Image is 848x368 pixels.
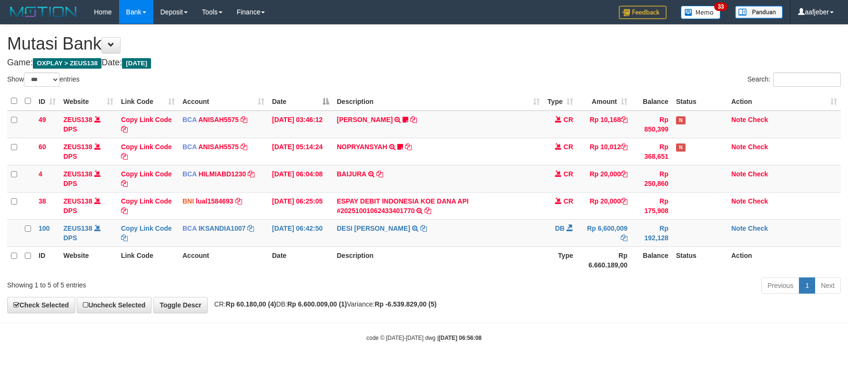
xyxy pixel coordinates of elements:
[731,143,746,151] a: Note
[39,197,46,205] span: 38
[199,225,246,232] a: IKSANDIA1007
[60,165,117,192] td: DPS
[7,297,75,313] a: Check Selected
[117,92,179,111] th: Link Code: activate to sort column ascending
[735,6,783,19] img: panduan.png
[544,246,577,274] th: Type
[77,297,151,313] a: Uncheck Selected
[577,111,631,138] td: Rp 10,168
[577,246,631,274] th: Rp 6.660.189,00
[366,335,482,341] small: code © [DATE]-[DATE] dwg |
[60,192,117,219] td: DPS
[333,246,544,274] th: Description
[210,300,437,308] span: CR: DB: Variance:
[179,246,268,274] th: Account
[7,5,80,19] img: MOTION_logo.png
[631,192,672,219] td: Rp 175,908
[268,138,333,165] td: [DATE] 05:14:24
[748,225,768,232] a: Check
[420,225,427,232] a: Copy DESI BELA SAFITRI to clipboard
[268,219,333,246] td: [DATE] 06:42:50
[731,197,746,205] a: Note
[63,116,92,123] a: ZEUS138
[410,116,417,123] a: Copy INA PAUJANAH to clipboard
[337,225,410,232] a: DESI [PERSON_NAME]
[773,72,841,87] input: Search:
[121,143,172,160] a: Copy Link Code
[333,92,544,111] th: Description: activate to sort column ascending
[39,116,46,123] span: 49
[621,197,627,205] a: Copy Rp 20,000 to clipboard
[247,225,254,232] a: Copy IKSANDIA1007 to clipboard
[376,170,383,178] a: Copy BAIJURA to clipboard
[268,111,333,138] td: [DATE] 03:46:12
[198,143,239,151] a: ANISAH5575
[731,116,746,123] a: Note
[60,111,117,138] td: DPS
[621,143,627,151] a: Copy Rp 10,012 to clipboard
[35,92,60,111] th: ID: activate to sort column ascending
[564,143,573,151] span: CR
[198,116,239,123] a: ANISAH5575
[337,143,387,151] a: NOPRYANSYAH
[727,92,841,111] th: Action: activate to sort column ascending
[121,197,172,215] a: Copy Link Code
[681,6,721,19] img: Button%20Memo.svg
[122,58,151,69] span: [DATE]
[672,92,727,111] th: Status
[153,297,208,313] a: Toggle Descr
[268,246,333,274] th: Date
[374,300,436,308] strong: Rp -6.539.829,00 (5)
[60,219,117,246] td: DPS
[731,225,746,232] a: Note
[676,116,686,124] span: Has Note
[268,192,333,219] td: [DATE] 06:25:05
[577,219,631,246] td: Rp 6,600,009
[182,170,197,178] span: BCA
[815,277,841,294] a: Next
[241,143,247,151] a: Copy ANISAH5575 to clipboard
[577,138,631,165] td: Rp 10,012
[727,246,841,274] th: Action
[63,170,92,178] a: ZEUS138
[748,143,768,151] a: Check
[577,192,631,219] td: Rp 20,000
[337,197,469,215] a: ESPAY DEBIT INDONESIA KOE DANA API #20251001062433401770
[564,170,573,178] span: CR
[39,143,46,151] span: 60
[182,143,197,151] span: BCA
[747,72,841,87] label: Search:
[621,234,627,242] a: Copy Rp 6,600,009 to clipboard
[35,246,60,274] th: ID
[235,197,242,205] a: Copy lual1584693 to clipboard
[248,170,254,178] a: Copy HILMIABD1230 to clipboard
[39,225,50,232] span: 100
[60,246,117,274] th: Website
[544,92,577,111] th: Type: activate to sort column ascending
[63,143,92,151] a: ZEUS138
[631,219,672,246] td: Rp 192,128
[196,197,233,205] a: lual1584693
[179,92,268,111] th: Account: activate to sort column ascending
[405,143,412,151] a: Copy NOPRYANSYAH to clipboard
[121,116,172,133] a: Copy Link Code
[424,207,431,215] a: Copy ESPAY DEBIT INDONESIA KOE DANA API #20251001062433401770 to clipboard
[631,165,672,192] td: Rp 250,860
[564,116,573,123] span: CR
[748,170,768,178] a: Check
[337,116,393,123] a: [PERSON_NAME]
[676,143,686,152] span: Has Note
[199,170,246,178] a: HILMIABD1230
[60,92,117,111] th: Website: activate to sort column ascending
[182,225,197,232] span: BCA
[121,170,172,187] a: Copy Link Code
[631,138,672,165] td: Rp 368,651
[7,276,346,290] div: Showing 1 to 5 of 5 entries
[63,197,92,205] a: ZEUS138
[439,335,482,341] strong: [DATE] 06:56:08
[287,300,347,308] strong: Rp 6.600.009,00 (1)
[631,111,672,138] td: Rp 850,399
[748,116,768,123] a: Check
[39,170,42,178] span: 4
[241,116,247,123] a: Copy ANISAH5575 to clipboard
